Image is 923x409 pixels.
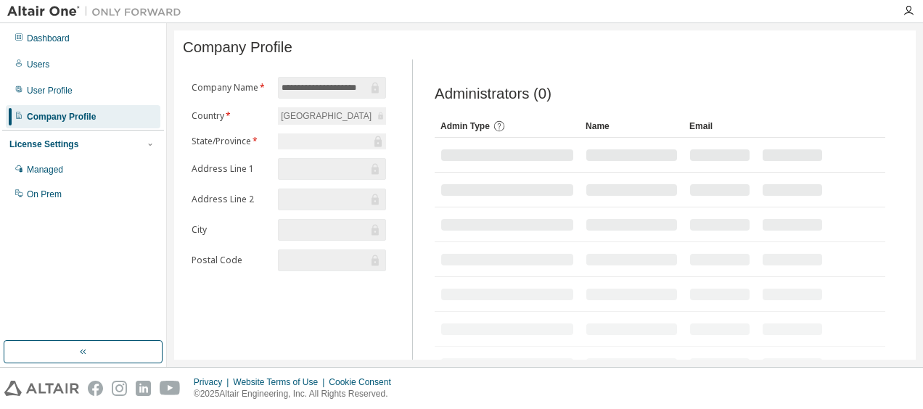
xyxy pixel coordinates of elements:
[136,381,151,396] img: linkedin.svg
[689,115,750,138] div: Email
[194,376,233,388] div: Privacy
[27,85,73,96] div: User Profile
[27,33,70,44] div: Dashboard
[192,163,269,175] label: Address Line 1
[586,115,678,138] div: Name
[279,108,374,124] div: [GEOGRAPHIC_DATA]
[192,82,269,94] label: Company Name
[183,39,292,56] span: Company Profile
[192,194,269,205] label: Address Line 2
[88,381,103,396] img: facebook.svg
[192,136,269,147] label: State/Province
[27,164,63,175] div: Managed
[27,111,96,123] div: Company Profile
[27,189,62,200] div: On Prem
[192,110,269,122] label: Country
[435,86,551,102] span: Administrators (0)
[160,381,181,396] img: youtube.svg
[278,107,386,125] div: [GEOGRAPHIC_DATA]
[112,381,127,396] img: instagram.svg
[192,224,269,236] label: City
[233,376,329,388] div: Website Terms of Use
[4,381,79,396] img: altair_logo.svg
[329,376,399,388] div: Cookie Consent
[192,255,269,266] label: Postal Code
[194,388,400,400] p: © 2025 Altair Engineering, Inc. All Rights Reserved.
[440,121,490,131] span: Admin Type
[9,139,78,150] div: License Settings
[7,4,189,19] img: Altair One
[27,59,49,70] div: Users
